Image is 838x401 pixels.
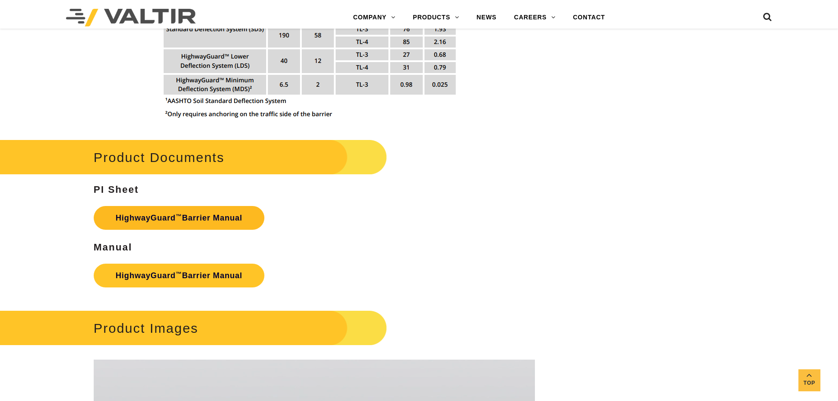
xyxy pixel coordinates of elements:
[176,271,182,277] sup: ™
[564,9,614,26] a: CONTACT
[176,213,182,220] sup: ™
[94,184,139,195] strong: PI Sheet
[94,206,264,230] a: HighwayGuard™Barrier Manual
[798,369,820,391] a: Top
[798,378,820,388] span: Top
[94,242,132,253] strong: Manual
[66,9,196,26] img: Valtir
[344,9,404,26] a: COMPANY
[505,9,564,26] a: CAREERS
[468,9,505,26] a: NEWS
[404,9,468,26] a: PRODUCTS
[94,264,264,287] a: HighwayGuard™Barrier Manual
